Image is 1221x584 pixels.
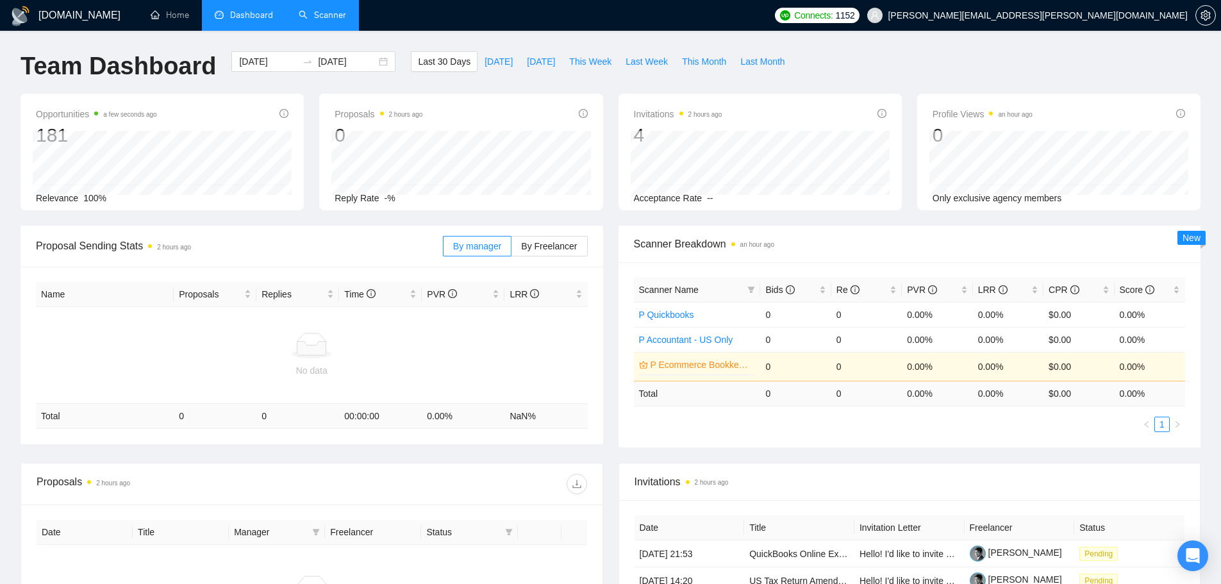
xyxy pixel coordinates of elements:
td: 0.00 % [1115,381,1185,406]
button: Last Week [619,51,675,72]
span: left [1143,421,1150,428]
div: No data [41,363,583,378]
li: Previous Page [1139,417,1154,432]
span: filter [312,528,320,536]
span: Opportunities [36,106,157,122]
img: c1xrbLNTYPsI2e9vIytl8CrEmJRfpwhruP_cFy-M5fhKtJQFzQJHL4A3mt9B3AD2iL [970,546,986,562]
a: setting [1195,10,1216,21]
a: P Ecommerce Bookkeeper [651,358,753,372]
span: Relevance [36,193,78,203]
a: [PERSON_NAME] [970,547,1062,558]
span: 100% [83,193,106,203]
span: Reply Rate [335,193,379,203]
span: CPR [1049,285,1079,295]
button: Last 30 Days [411,51,478,72]
button: [DATE] [520,51,562,72]
li: Next Page [1170,417,1185,432]
th: Proposals [174,282,256,307]
td: 0 [831,352,902,381]
div: 0 [335,123,422,147]
span: Scanner Breakdown [634,236,1186,252]
a: 1 [1155,417,1169,431]
span: Connects: [794,8,833,22]
td: 0 [760,302,831,327]
span: info-circle [1145,285,1154,294]
span: Proposal Sending Stats [36,238,443,254]
span: PVR [907,285,937,295]
span: LRR [510,289,539,299]
span: dashboard [215,10,224,19]
button: right [1170,417,1185,432]
img: upwork-logo.png [780,10,790,21]
button: left [1139,417,1154,432]
time: 2 hours ago [695,479,729,486]
span: Re [836,285,860,295]
span: This Week [569,54,611,69]
img: logo [10,6,31,26]
span: This Month [682,54,726,69]
td: Total [634,381,761,406]
span: info-circle [999,285,1008,294]
button: This Week [562,51,619,72]
span: info-circle [851,285,860,294]
button: Last Month [733,51,792,72]
span: Acceptance Rate [634,193,702,203]
span: Pending [1079,547,1118,561]
span: info-circle [877,109,886,118]
th: Date [635,515,745,540]
td: 0.00% [902,302,972,327]
span: -- [707,193,713,203]
span: Bids [765,285,794,295]
div: Proposals [37,474,311,494]
td: $0.00 [1043,302,1114,327]
span: setting [1196,10,1215,21]
td: 0 [256,404,339,429]
span: Last Week [626,54,668,69]
span: Dashboard [230,10,273,21]
td: [DATE] 21:53 [635,540,745,567]
td: 0 [831,327,902,352]
th: Freelancer [325,520,421,545]
span: user [870,11,879,20]
td: 0.00% [973,352,1043,381]
span: to [303,56,313,67]
span: info-circle [367,289,376,298]
li: 1 [1154,417,1170,432]
a: searchScanner [299,10,346,21]
span: Last 30 Days [418,54,470,69]
span: filter [747,286,755,294]
div: 181 [36,123,157,147]
td: 0 [174,404,256,429]
span: info-circle [448,289,457,298]
span: info-circle [579,109,588,118]
td: 0 [760,352,831,381]
a: P Accountant - US Only [639,335,733,345]
input: Start date [239,54,297,69]
span: [DATE] [485,54,513,69]
td: 0.00% [1115,327,1185,352]
span: LRR [978,285,1008,295]
span: filter [745,280,758,299]
span: New [1183,233,1200,243]
td: $0.00 [1043,327,1114,352]
span: Manager [234,525,307,539]
span: Score [1120,285,1154,295]
span: swap-right [303,56,313,67]
input: End date [318,54,376,69]
span: crown [639,360,648,369]
td: 0.00% [973,327,1043,352]
time: an hour ago [740,241,774,248]
time: 2 hours ago [389,111,423,118]
td: 00:00:00 [339,404,422,429]
td: 0.00% [1115,302,1185,327]
span: Only exclusive agency members [933,193,1062,203]
span: info-circle [928,285,937,294]
button: download [567,474,587,494]
td: $ 0.00 [1043,381,1114,406]
span: PVR [427,289,457,299]
td: 0 [831,381,902,406]
button: [DATE] [478,51,520,72]
td: 0.00% [902,327,972,352]
td: QuickBooks Online Expert Bookkeeper Needed for Tax Data Alignment [744,540,854,567]
span: -% [385,193,395,203]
